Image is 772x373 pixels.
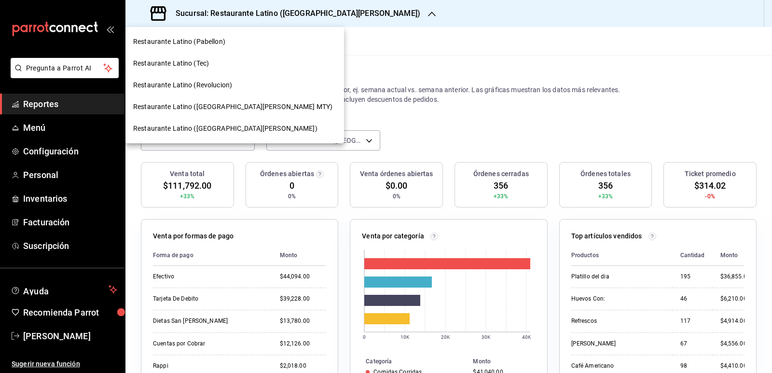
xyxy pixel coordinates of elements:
[133,37,225,47] span: Restaurante Latino (Pabellon)
[125,31,344,53] div: Restaurante Latino (Pabellon)
[133,124,317,134] span: Restaurante Latino ([GEOGRAPHIC_DATA][PERSON_NAME])
[125,118,344,139] div: Restaurante Latino ([GEOGRAPHIC_DATA][PERSON_NAME])
[125,53,344,74] div: Restaurante Latino (Tec)
[133,102,332,112] span: Restaurante Latino ([GEOGRAPHIC_DATA][PERSON_NAME] MTY)
[133,80,232,90] span: Restaurante Latino (Revolucion)
[133,58,209,69] span: Restaurante Latino (Tec)
[125,74,344,96] div: Restaurante Latino (Revolucion)
[125,96,344,118] div: Restaurante Latino ([GEOGRAPHIC_DATA][PERSON_NAME] MTY)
